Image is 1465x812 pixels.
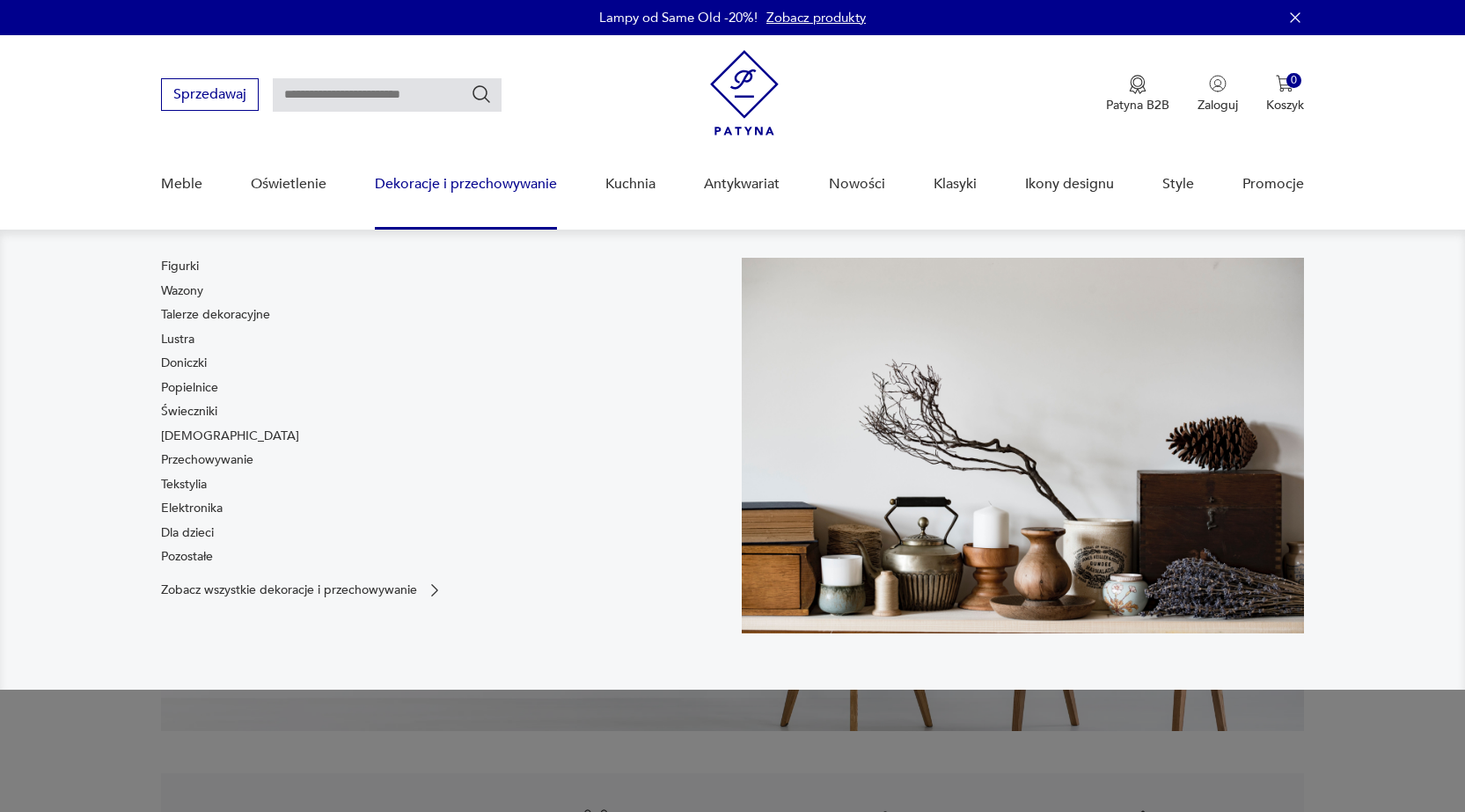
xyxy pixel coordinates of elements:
[161,331,194,348] a: Lustra
[710,50,779,135] img: Patyna - sklep z meblami i dekoracjami vintage
[161,355,207,372] a: Doniczki
[161,150,202,218] a: Meble
[766,9,866,26] a: Zobacz produkty
[1198,97,1238,113] p: Zaloguj
[471,84,492,105] button: Szukaj
[1286,73,1301,88] div: 0
[161,428,299,445] a: [DEMOGRAPHIC_DATA]
[161,584,417,596] p: Zobacz wszystkie dekoracje i przechowywanie
[375,150,557,218] a: Dekoracje i przechowywanie
[1266,75,1304,113] button: 0Koszyk
[161,90,259,102] a: Sprzedawaj
[161,306,270,324] a: Talerze dekoracyjne
[161,451,253,469] a: Przechowywanie
[742,258,1304,633] img: cfa44e985ea346226f89ee8969f25989.jpg
[161,403,217,421] a: Świeczniki
[605,150,656,218] a: Kuchnia
[161,524,214,542] a: Dla dzieci
[161,379,218,397] a: Popielnice
[1276,75,1293,92] img: Ikona koszyka
[1106,75,1169,113] button: Patyna B2B
[1129,75,1146,94] img: Ikona medalu
[161,78,259,111] button: Sprzedawaj
[161,476,207,494] a: Tekstylia
[1106,75,1169,113] a: Ikona medaluPatyna B2B
[161,548,213,566] a: Pozostałe
[1025,150,1114,218] a: Ikony designu
[161,282,203,300] a: Wazony
[934,150,977,218] a: Klasyki
[1162,150,1194,218] a: Style
[251,150,326,218] a: Oświetlenie
[161,258,199,275] a: Figurki
[1266,97,1304,113] p: Koszyk
[704,150,780,218] a: Antykwariat
[1198,75,1238,113] button: Zaloguj
[1106,97,1169,113] p: Patyna B2B
[161,582,443,599] a: Zobacz wszystkie dekoracje i przechowywanie
[599,9,758,26] p: Lampy od Same Old -20%!
[161,500,223,517] a: Elektronika
[1242,150,1304,218] a: Promocje
[829,150,885,218] a: Nowości
[1209,75,1227,92] img: Ikonka użytkownika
